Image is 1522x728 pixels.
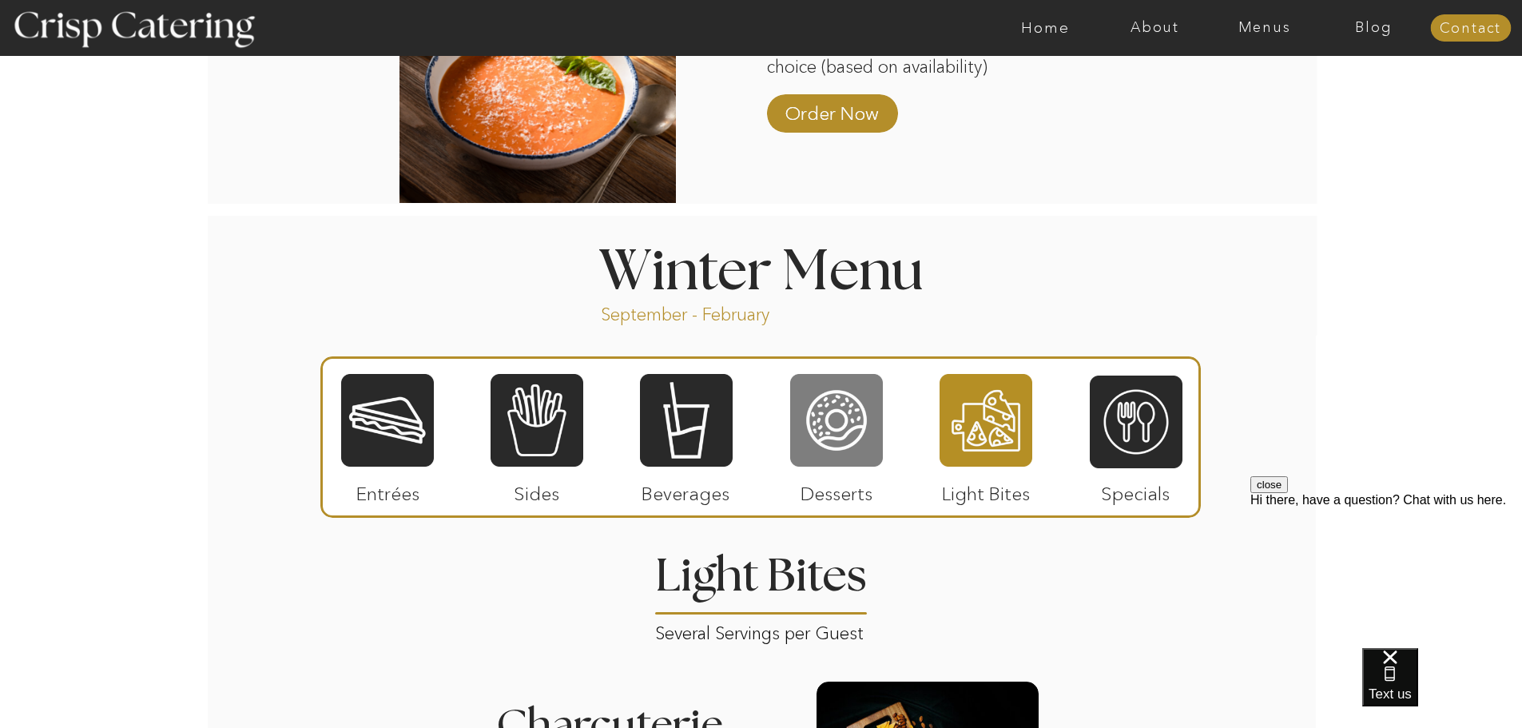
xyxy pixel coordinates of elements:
[483,467,590,513] p: Sides
[767,6,1110,78] p: Jalepeño Popper and Classic Grilled Cheese served with warm Seasonal Soup of your choice (based o...
[779,86,885,133] a: Order Now
[991,20,1100,36] a: Home
[933,467,1039,513] p: Light Bites
[601,303,821,321] p: September - February
[650,554,873,585] h2: Light Bites
[1210,20,1319,36] a: Menus
[784,467,890,513] p: Desserts
[1083,467,1189,513] p: Specials
[1362,648,1522,728] iframe: podium webchat widget bubble
[655,618,868,636] p: Several Servings per Guest
[1430,21,1511,37] a: Contact
[335,467,441,513] p: Entrées
[1250,476,1522,668] iframe: podium webchat widget prompt
[633,467,739,513] p: Beverages
[539,245,984,292] h1: Winter Menu
[1100,20,1210,36] a: About
[1319,20,1429,36] a: Blog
